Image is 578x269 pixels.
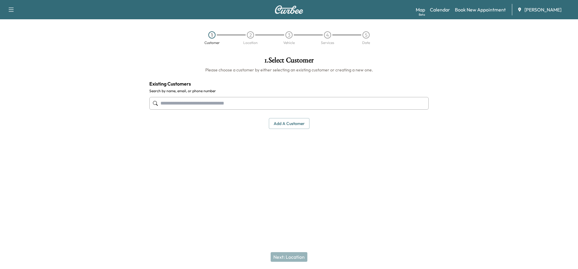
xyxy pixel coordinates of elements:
span: [PERSON_NAME] [524,6,561,13]
img: Curbee Logo [275,5,303,14]
div: Vehicle [283,41,295,45]
div: Customer [204,41,220,45]
a: MapBeta [416,6,425,13]
h6: Please choose a customer by either selecting an existing customer or creating a new one. [149,67,429,73]
div: 5 [362,31,370,39]
div: 1 [208,31,216,39]
a: Book New Appointment [455,6,506,13]
a: Calendar [430,6,450,13]
div: 3 [285,31,293,39]
div: Services [321,41,334,45]
h4: Existing Customers [149,80,429,87]
div: 4 [324,31,331,39]
button: Add a customer [269,118,309,129]
div: 2 [247,31,254,39]
h1: 1 . Select Customer [149,57,429,67]
div: Date [362,41,370,45]
label: Search by name, email, or phone number [149,89,429,93]
div: Beta [419,12,425,17]
div: Location [243,41,258,45]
